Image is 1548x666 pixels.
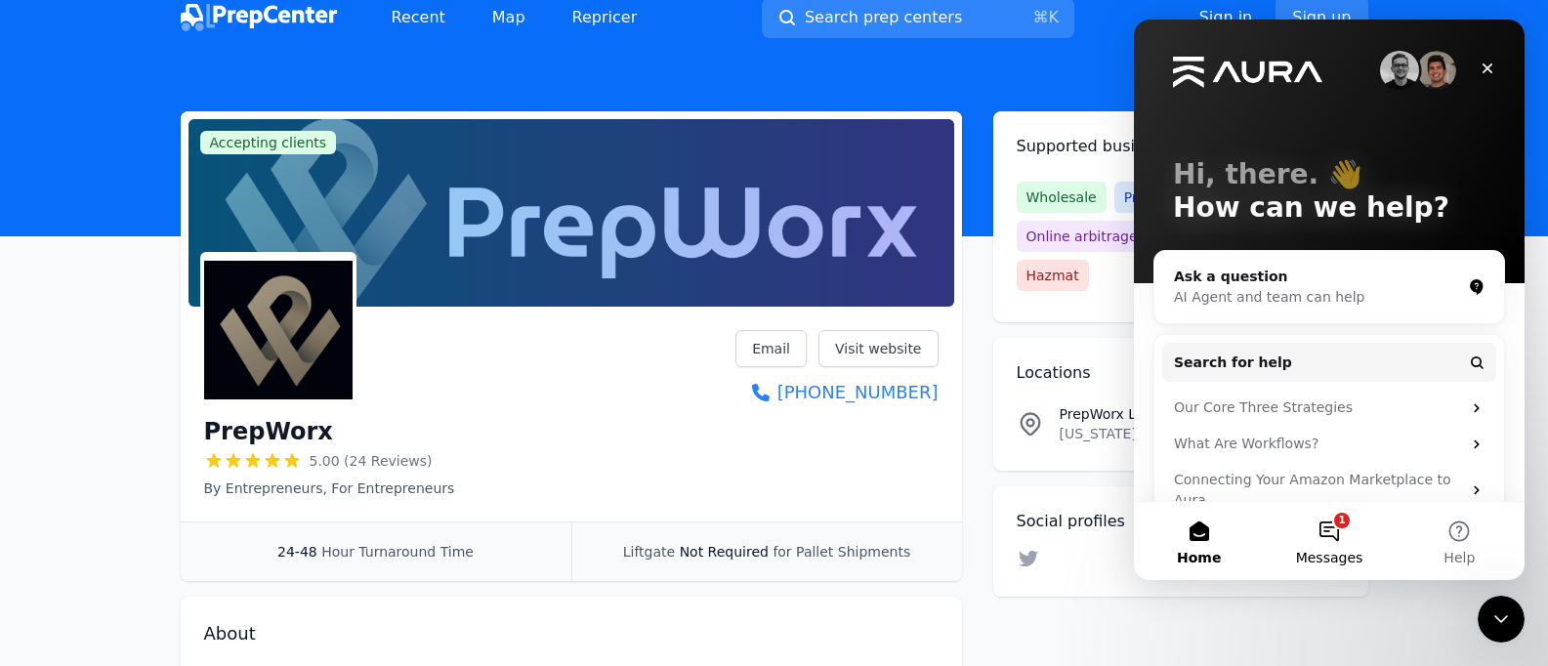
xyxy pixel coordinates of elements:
a: Email [735,330,807,367]
p: By Entrepreneurs, For Entrepreneurs [204,479,455,498]
h2: Supported businesses [1017,135,1345,158]
p: PrepWorx Location [1060,404,1276,424]
iframe: Intercom live chat [1134,20,1525,580]
h2: About [204,620,939,647]
p: [US_STATE], [GEOGRAPHIC_DATA] [1060,424,1276,443]
span: 5.00 (24 Reviews) [310,451,433,471]
a: Sign in [1199,6,1253,29]
span: for Pallet Shipments [773,544,910,560]
span: Not Required [680,544,769,560]
span: Private label [1114,182,1219,213]
h2: Locations [1017,361,1345,385]
kbd: K [1048,8,1059,26]
span: 24-48 [277,544,317,560]
a: Visit website [818,330,939,367]
kbd: ⌘ [1032,8,1048,26]
img: PrepCenter [181,4,337,31]
h1: PrepWorx [204,416,333,447]
span: Wholesale [1017,182,1107,213]
iframe: Intercom live chat [1478,596,1525,643]
img: PrepWorx [204,256,353,404]
span: Accepting clients [200,131,337,154]
span: Search prep centers [805,6,962,29]
span: Online arbitrage [1017,221,1148,252]
a: [PHONE_NUMBER] [735,379,938,406]
h2: Social profiles [1017,510,1345,533]
span: Liftgate [623,544,675,560]
span: Hazmat [1017,260,1089,291]
span: Hour Turnaround Time [321,544,474,560]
